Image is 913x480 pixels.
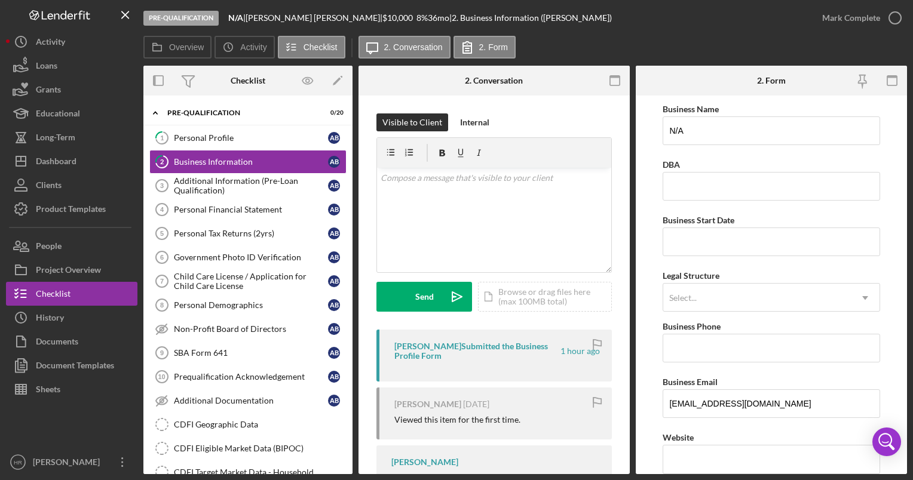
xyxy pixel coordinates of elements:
div: A B [328,395,340,407]
div: Visible to Client [382,113,442,131]
label: 2. Conversation [384,42,443,52]
label: Business Phone [663,321,721,331]
tspan: 10 [158,373,165,380]
div: Select... [669,293,697,303]
div: | [228,13,246,23]
div: | 2. Business Information ([PERSON_NAME]) [449,13,612,23]
div: Educational [36,101,80,128]
div: CDFI Eligible Market Data (BIPOC) [174,444,346,453]
a: 2Business InformationAB [149,150,347,174]
div: Activity [36,30,65,57]
b: N/A [228,13,243,23]
a: 5Personal Tax Returns (2yrs)AB [149,221,347,245]
time: 2025-09-12 13:19 [463,399,489,409]
button: People [6,234,137,258]
text: HR [14,459,22,466]
a: 8Personal DemographicsAB [149,293,347,317]
div: A B [328,180,340,192]
a: 3Additional Information (Pre-Loan Qualification)AB [149,174,347,198]
button: Educational [6,101,137,125]
div: Prequalification Acknowledgement [174,372,328,381]
div: Mark Complete [822,6,880,30]
tspan: 1 [160,134,164,141]
a: 7Child Care License / Application for Child Care LicenseAB [149,269,347,293]
a: 1Personal ProfileAB [149,126,347,150]
div: [PERSON_NAME] [PERSON_NAME] | [246,13,382,23]
button: Activity [6,30,137,54]
button: Grants [6,78,137,101]
div: A B [328,156,340,168]
div: SBA Form 641 [174,348,328,358]
div: Additional Information (Pre-Loan Qualification) [174,176,328,195]
button: Loans [6,54,137,78]
a: Clients [6,173,137,197]
button: Checklist [278,36,345,59]
button: Mark Complete [810,6,907,30]
tspan: 2 [160,158,164,165]
div: [PERSON_NAME] Submitted the Business Profile Form [394,341,559,361]
div: Business Information [174,157,328,167]
button: History [6,306,137,330]
div: Non-Profit Board of Directors [174,324,328,334]
tspan: 8 [160,301,164,309]
div: Sheets [36,377,60,404]
div: Checklist [231,76,265,85]
button: Documents [6,330,137,353]
label: Business Name [663,104,719,114]
div: CDFI Geographic Data [174,420,346,429]
a: Non-Profit Board of DirectorsAB [149,317,347,341]
div: Personal Financial Statement [174,205,328,214]
div: A B [328,204,340,216]
button: HR[PERSON_NAME] [6,450,137,474]
div: Government Photo ID Verification [174,253,328,262]
div: [PERSON_NAME] [394,399,461,409]
button: Document Templates [6,353,137,377]
div: 8 % [416,13,428,23]
button: Checklist [6,282,137,306]
label: 2. Form [479,42,508,52]
div: A B [328,299,340,311]
a: CDFI Geographic Data [149,413,347,436]
div: A B [328,275,340,287]
div: A B [328,132,340,144]
a: 6Government Photo ID VerificationAB [149,245,347,269]
div: A B [328,347,340,359]
div: [PERSON_NAME] [391,457,458,467]
div: Loans [36,54,57,81]
div: CDFI Target Market Data - Household [174,467,346,477]
div: A B [328,251,340,263]
button: Product Templates [6,197,137,221]
button: Send [376,282,472,312]
a: 9SBA Form 641AB [149,341,347,365]
div: [PERSON_NAME] [30,450,108,477]
button: Dashboard [6,149,137,173]
button: 2. Conversation [359,36,451,59]
label: Activity [240,42,266,52]
tspan: 9 [160,349,164,356]
label: Website [663,432,694,442]
tspan: 6 [160,254,164,261]
a: 10Prequalification AcknowledgementAB [149,365,347,389]
tspan: 3 [160,182,164,189]
div: Personal Profile [174,133,328,143]
button: Internal [454,113,495,131]
button: 2. Form [454,36,516,59]
button: Visible to Client [376,113,448,131]
div: 36 mo [428,13,449,23]
button: Sheets [6,377,137,401]
a: 4Personal Financial StatementAB [149,198,347,221]
div: Additional Documentation [174,396,328,405]
a: Project Overview [6,258,137,282]
div: History [36,306,64,333]
time: 2025-09-15 23:09 [560,346,600,356]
